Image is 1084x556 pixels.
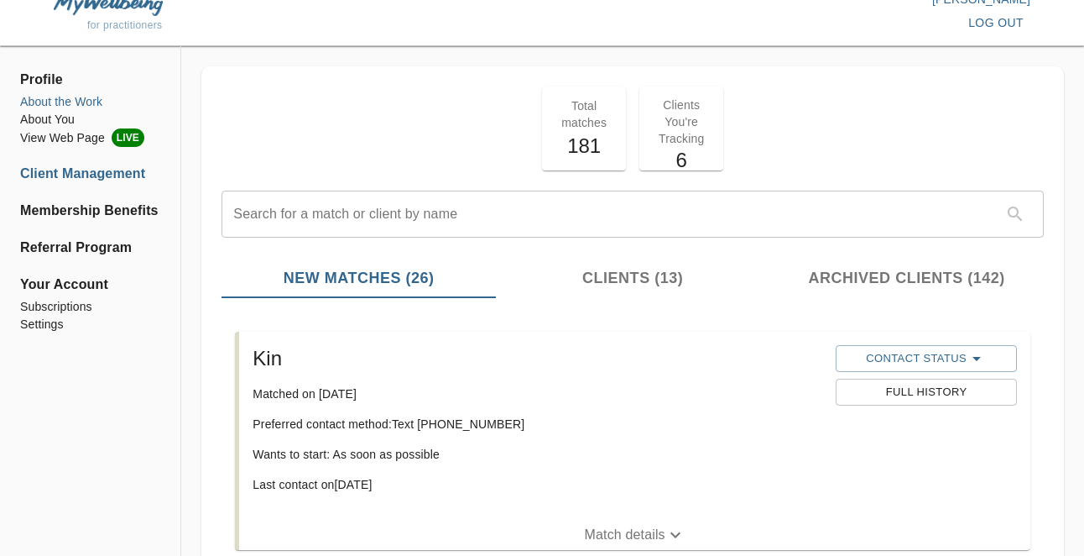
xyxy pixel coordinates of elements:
[585,525,665,545] p: Match details
[232,267,486,290] span: New Matches (26)
[20,129,160,147] li: View Web Page
[962,8,1030,39] button: log out
[649,97,713,147] p: Clients You're Tracking
[552,133,616,160] h5: 181
[239,520,1030,550] button: Match details
[253,476,822,493] p: Last contact on [DATE]
[20,93,160,111] a: About the Work
[968,13,1024,34] span: log out
[253,446,822,463] p: Wants to start: As soon as possible
[20,298,160,316] a: Subscriptions
[20,129,160,147] a: View Web PageLIVE
[552,97,616,131] p: Total matches
[649,147,713,174] h5: 6
[20,111,160,129] a: About You
[20,316,160,333] a: Settings
[20,201,160,221] a: Membership Benefits
[112,129,144,147] span: LIVE
[20,70,160,90] span: Profile
[836,345,1017,372] button: Contact Status
[20,164,160,184] a: Client Management
[20,238,160,258] a: Referral Program
[253,416,822,433] p: Preferred contact method: Text [PHONE_NUMBER]
[253,345,822,372] h5: Kin
[253,386,822,402] p: Matched on [DATE]
[779,267,1034,290] span: Archived Clients (142)
[844,349,1008,369] span: Contact Status
[506,267,760,290] span: Clients (13)
[20,275,160,295] span: Your Account
[87,19,163,31] span: for practitioners
[836,379,1017,406] button: Full History
[844,383,1008,402] span: Full History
